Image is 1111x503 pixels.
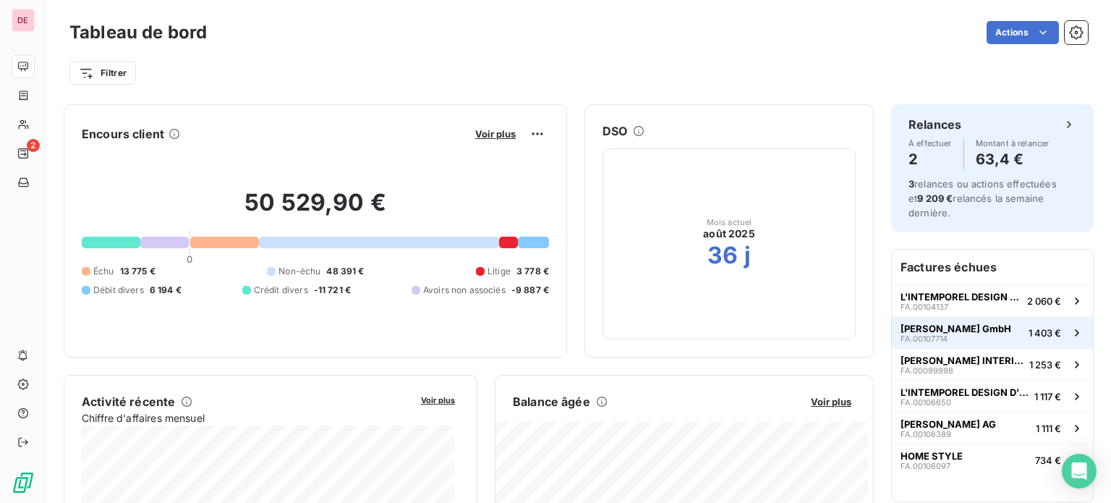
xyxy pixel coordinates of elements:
span: À effectuer [908,139,952,148]
span: Débit divers [93,284,144,297]
span: 6 194 € [150,284,182,297]
span: FA.00106097 [901,462,950,470]
span: L'INTEMPOREL DESIGN D'INTERIEUR SA [901,386,1029,398]
img: Logo LeanPay [12,471,35,494]
span: Non-échu [278,265,320,278]
h4: 2 [908,148,952,171]
span: Montant à relancer [976,139,1050,148]
button: Actions [987,21,1059,44]
a: 2 [12,142,34,165]
span: [PERSON_NAME] INTERIORS [901,355,1023,366]
button: L'INTEMPOREL DESIGN D'INTERIEUR SAFA.001066501 117 € [892,380,1093,412]
h6: DSO [603,122,627,140]
h4: 63,4 € [976,148,1050,171]
span: 3 778 € [516,265,549,278]
span: 13 775 € [120,265,156,278]
button: HOME STYLEFA.00106097734 € [892,444,1093,475]
span: Voir plus [811,396,851,407]
span: HOME STYLE [901,450,963,462]
span: FA.00106650 [901,398,951,407]
button: L'INTEMPOREL DESIGN D'INTERIEUR SAFA.001041372 060 € [892,284,1093,316]
button: [PERSON_NAME] AGFA.001063891 111 € [892,412,1093,444]
span: Échu [93,265,114,278]
span: relances ou actions effectuées et relancés la semaine dernière. [908,178,1057,219]
span: Mois actuel [707,218,752,227]
span: Avoirs non associés [423,284,506,297]
span: 0 [187,253,192,265]
button: [PERSON_NAME] GmbHFA.001077141 403 € [892,316,1093,348]
span: FA.00104137 [901,303,948,311]
span: FA.00099998 [901,366,953,375]
span: 1 403 € [1029,327,1061,339]
div: Open Intercom Messenger [1062,454,1097,489]
button: Voir plus [471,127,520,140]
button: Filtrer [69,62,136,85]
h6: Factures échues [892,250,1093,284]
h2: 50 529,90 € [82,188,549,232]
h6: Activité récente [82,393,175,410]
span: 9 209 € [917,193,953,204]
span: -11 721 € [314,284,351,297]
span: 3 [908,178,914,190]
h6: Encours client [82,125,164,143]
span: août 2025 [703,227,754,241]
span: Voir plus [421,395,455,405]
h3: Tableau de bord [69,20,207,46]
span: L'INTEMPOREL DESIGN D'INTERIEUR SA [901,291,1021,303]
span: 2 060 € [1027,295,1061,307]
h6: Balance âgée [513,393,590,410]
button: [PERSON_NAME] INTERIORSFA.000999981 253 € [892,348,1093,380]
button: Voir plus [417,393,459,406]
span: FA.00107714 [901,334,948,343]
span: FA.00106389 [901,430,951,439]
span: 734 € [1035,455,1061,466]
div: DE [12,9,35,32]
span: 1 111 € [1036,423,1061,434]
h2: 36 [707,241,738,270]
span: 48 391 € [326,265,364,278]
h6: Relances [908,116,961,133]
button: Voir plus [806,395,856,408]
span: Crédit divers [254,284,308,297]
span: 1 117 € [1034,391,1061,402]
span: Chiffre d'affaires mensuel [82,410,411,426]
span: [PERSON_NAME] AG [901,418,996,430]
h2: j [744,241,751,270]
span: 2 [27,139,40,152]
span: -9 887 € [511,284,549,297]
span: [PERSON_NAME] GmbH [901,323,1011,334]
span: Litige [488,265,511,278]
span: 1 253 € [1029,359,1061,371]
span: Voir plus [475,128,516,140]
